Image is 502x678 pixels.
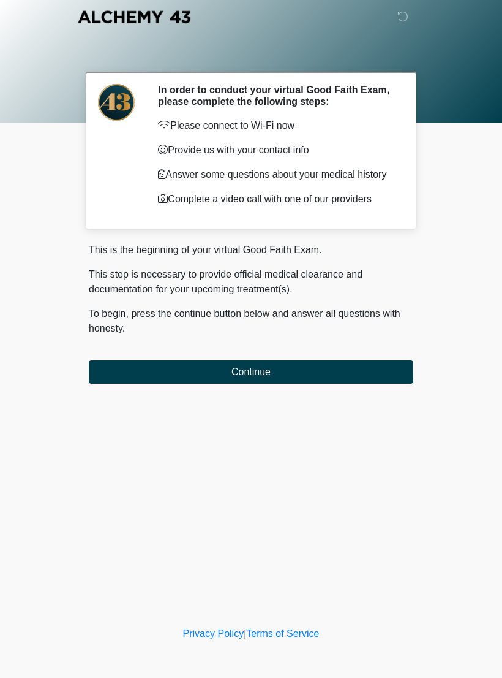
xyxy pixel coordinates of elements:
[89,267,413,297] p: This step is necessary to provide official medical clearance and documentation for your upcoming ...
[246,628,319,639] a: Terms of Service
[158,143,395,158] p: Provide us with your contact info
[77,9,192,25] img: Alchemy 43 Logo
[244,628,246,639] a: |
[98,84,135,121] img: Agent Avatar
[183,628,244,639] a: Privacy Policy
[158,84,395,107] h2: In order to conduct your virtual Good Faith Exam, please complete the following steps:
[89,307,413,336] p: To begin, press the continue button below and answer all questions with honesty.
[89,360,413,384] button: Continue
[158,167,395,182] p: Answer some questions about your medical history
[80,44,422,67] h1: ‎ ‎ ‎ ‎
[158,118,395,133] p: Please connect to Wi-Fi now
[158,192,395,207] p: Complete a video call with one of our providers
[89,243,413,257] p: This is the beginning of your virtual Good Faith Exam.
